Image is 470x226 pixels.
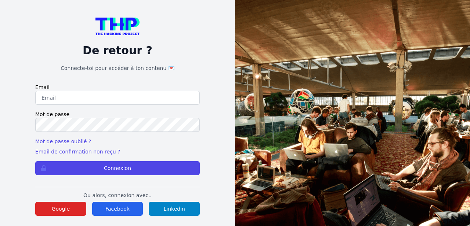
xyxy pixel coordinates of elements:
p: De retour ? [35,44,200,57]
button: Facebook [92,202,143,216]
button: Connexion [35,161,200,175]
a: Mot de passe oublié ? [35,138,91,144]
img: logo [95,18,140,35]
a: Email de confirmation non reçu ? [35,149,120,155]
input: Email [35,91,200,105]
p: Ou alors, connexion avec.. [35,192,200,199]
button: Linkedin [149,202,200,216]
button: Google [35,202,86,216]
label: Mot de passe [35,111,200,118]
h1: Connecte-toi pour accéder à ton contenu 💌 [35,64,200,72]
label: Email [35,84,200,91]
